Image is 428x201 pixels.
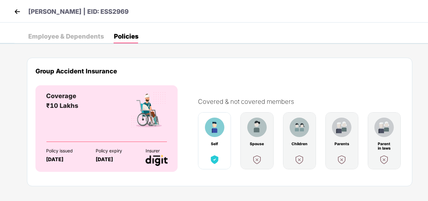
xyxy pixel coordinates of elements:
div: Group Accident Insurance [35,67,404,75]
div: Parents [334,142,350,146]
img: benefitCardImg [290,118,309,137]
div: Coverage [46,91,78,101]
img: benefitCardImg [130,91,167,129]
img: benefitCardImg [205,118,224,137]
div: Policy issued [46,148,85,153]
div: Children [291,142,308,146]
div: Insurer [146,148,184,153]
img: back [13,7,22,16]
div: Covered & not covered members [198,98,410,105]
img: benefitCardImg [209,154,220,165]
img: benefitCardImg [374,118,394,137]
div: Parent in laws [376,142,392,146]
img: benefitCardImg [332,118,351,137]
div: Employee & Dependents [28,33,104,40]
span: ₹10 Lakhs [46,102,78,109]
img: InsurerLogo [146,155,168,166]
div: [DATE] [46,156,85,162]
div: Policy expiry [96,148,134,153]
img: benefitCardImg [378,154,390,165]
img: benefitCardImg [251,154,263,165]
div: Policies [114,33,138,40]
p: [PERSON_NAME] | EID: ESS2969 [28,7,129,17]
img: benefitCardImg [336,154,347,165]
div: Spouse [249,142,265,146]
div: [DATE] [96,156,134,162]
img: benefitCardImg [294,154,305,165]
div: Self [206,142,223,146]
img: benefitCardImg [247,118,267,137]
